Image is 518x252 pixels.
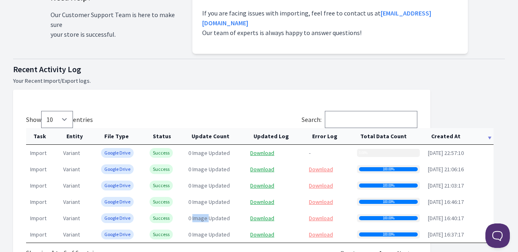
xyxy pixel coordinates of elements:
td: variant [59,194,97,210]
td: variant [59,210,97,226]
div: 100.00% [359,183,418,188]
a: Download [250,182,274,189]
td: import [26,177,59,194]
label: Search: [302,115,417,124]
iframe: Toggle Customer Support [485,223,510,248]
th: Status [145,128,184,145]
td: [DATE] 16:40:17 [424,210,494,226]
th: File Type [97,128,145,145]
div: 100.00% [359,200,418,204]
a: Download [309,214,333,222]
a: Download [250,198,274,206]
td: [DATE] 16:46:17 [424,194,494,210]
td: [DATE] 21:03:17 [424,177,494,194]
a: Download [309,198,333,206]
span: 0 Image Updated [188,149,230,157]
td: variant [59,177,97,194]
input: Search: [325,111,417,128]
span: Success [150,230,173,239]
span: 0 Image Updated [188,182,230,189]
th: Total Data Count [353,128,424,145]
th: Update Count [184,128,246,145]
td: variant [59,226,97,243]
span: Google Drive [101,148,134,158]
td: variant [59,161,97,177]
td: import [26,210,59,226]
span: Google Drive [101,164,134,174]
span: If you are facing issues with importing, feel free to contact us at Our team of experts is always... [202,8,458,38]
div: 100.00% [359,216,418,220]
td: [DATE] 21:06:16 [424,161,494,177]
span: - [309,149,311,157]
span: 0 Image Updated [188,198,230,206]
h1: Recent Activity Log [13,64,505,75]
span: Google Drive [101,213,134,223]
th: Error Log [305,128,353,145]
td: [DATE] 16:37:17 [424,226,494,243]
a: Download [250,166,274,173]
th: Task [26,128,59,145]
span: Google Drive [101,230,134,239]
td: import [26,145,59,161]
span: Success [150,213,173,223]
td: variant [59,145,97,161]
a: Download [309,166,333,173]
th: Created At: activate to sort column ascending [424,128,494,145]
td: [DATE] 22:57:10 [424,145,494,161]
span: Success [150,181,173,190]
span: Our Customer Support Team is here to make sure your store is successful. [51,10,184,39]
span: Google Drive [101,197,134,207]
a: Download [250,214,274,222]
select: Showentries [41,111,73,128]
span: 0 Image Updated [188,166,230,173]
div: 100.00% [359,167,418,171]
span: Success [150,197,173,207]
td: import [26,161,59,177]
span: 0 Image Updated [188,214,230,222]
span: 0 Image Updated [188,231,230,238]
a: Download [309,182,333,189]
td: import [26,194,59,210]
span: Google Drive [101,181,134,190]
span: Success [150,164,173,174]
th: Entity [59,128,97,145]
a: Download [250,149,274,157]
span: Success [150,148,173,158]
td: import [26,226,59,243]
label: Show entries [26,115,93,124]
p: Your Recent Import/Export logs. [13,77,505,85]
a: Download [250,231,274,238]
a: Download [309,231,333,238]
th: Updated Log [246,128,305,145]
div: 100.00% [359,232,418,237]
